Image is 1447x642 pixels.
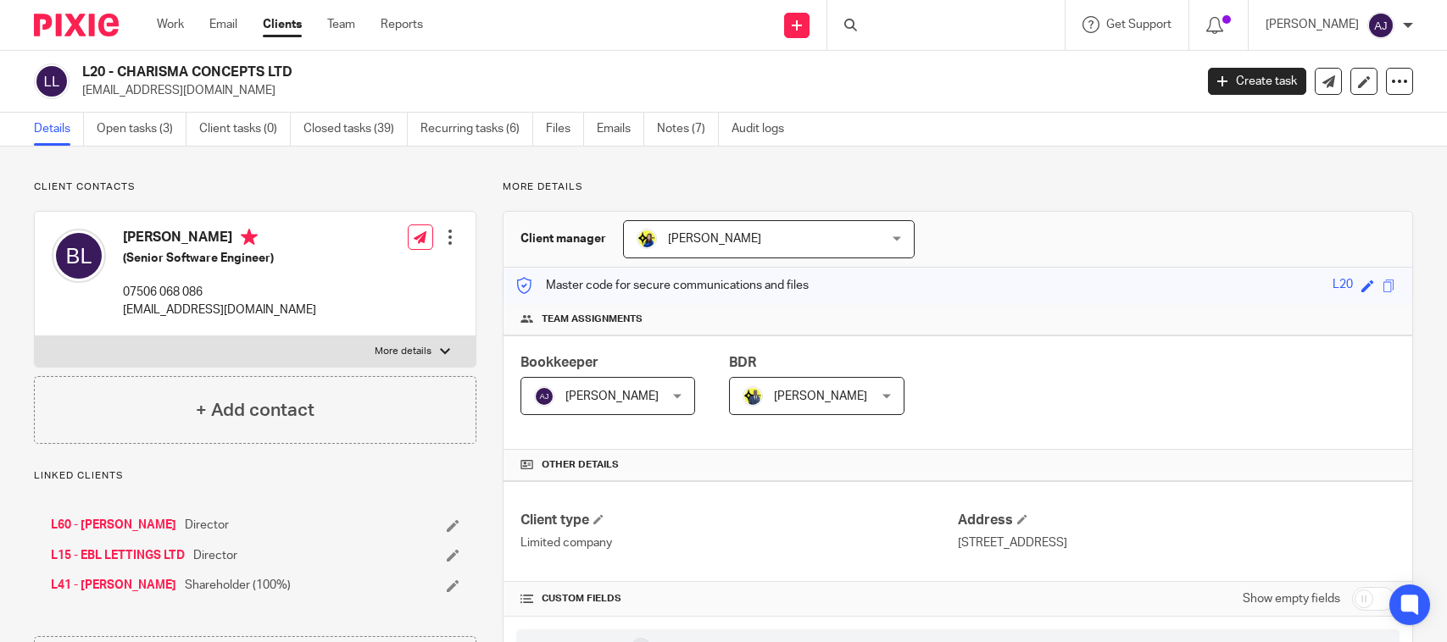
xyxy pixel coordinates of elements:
[82,64,962,81] h2: L20 - CHARISMA CONCEPTS LTD
[958,534,1395,551] p: [STREET_ADDRESS]
[199,113,291,146] a: Client tasks (0)
[1266,16,1359,33] p: [PERSON_NAME]
[1243,590,1340,607] label: Show empty fields
[534,386,554,407] img: svg%3E
[52,229,106,283] img: svg%3E
[516,277,809,294] p: Master code for secure communications and files
[657,113,719,146] a: Notes (7)
[542,458,619,472] span: Other details
[668,233,761,245] span: [PERSON_NAME]
[97,113,186,146] a: Open tasks (3)
[1367,12,1394,39] img: svg%3E
[503,180,1413,194] p: More details
[209,16,237,33] a: Email
[637,229,657,249] img: Bobo-Starbridge%201.jpg
[743,386,763,407] img: Dennis-Starbridge.jpg
[34,64,70,99] img: svg%3E
[565,390,659,402] span: [PERSON_NAME]
[774,390,867,402] span: [PERSON_NAME]
[1208,68,1306,95] a: Create task
[1106,19,1172,30] span: Get Support
[185,517,229,534] span: Director
[82,82,1183,99] p: [EMAIL_ADDRESS][DOMAIN_NAME]
[123,229,316,250] h4: [PERSON_NAME]
[327,16,355,33] a: Team
[123,302,316,318] p: [EMAIL_ADDRESS][DOMAIN_NAME]
[420,113,533,146] a: Recurring tasks (6)
[51,517,176,534] a: L60 - [PERSON_NAME]
[958,512,1395,529] h4: Address
[123,284,316,301] p: 07506 068 086
[34,469,476,483] p: Linked clients
[375,345,431,358] p: More details
[51,547,185,564] a: L15 - EBL LETTINGS LTD
[542,313,643,326] span: Team assignments
[520,230,606,247] h3: Client manager
[520,592,958,606] h4: CUSTOM FIELDS
[193,547,237,564] span: Director
[241,229,258,246] i: Primary
[51,577,176,594] a: L41 - [PERSON_NAME]
[34,113,84,146] a: Details
[1333,276,1353,296] div: L20
[729,356,756,369] span: BDR
[520,512,958,529] h4: Client type
[34,14,119,36] img: Pixie
[196,397,314,423] h4: + Add contact
[123,250,316,267] h5: (Senior Software Engineer)
[520,534,958,551] p: Limited company
[546,113,584,146] a: Files
[157,16,184,33] a: Work
[381,16,423,33] a: Reports
[303,113,408,146] a: Closed tasks (39)
[520,356,598,369] span: Bookkeeper
[732,113,797,146] a: Audit logs
[263,16,302,33] a: Clients
[34,180,476,194] p: Client contacts
[185,577,291,594] span: Shareholder (100%)
[597,113,644,146] a: Emails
